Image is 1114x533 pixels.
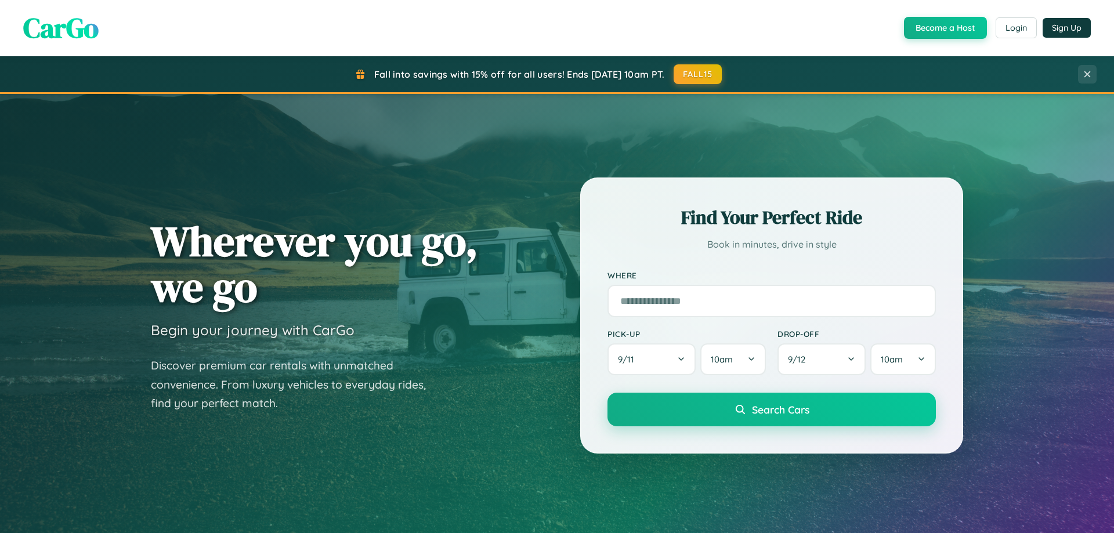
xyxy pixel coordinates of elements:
[607,236,936,253] p: Book in minutes, drive in style
[777,343,866,375] button: 9/12
[904,17,987,39] button: Become a Host
[151,321,355,339] h3: Begin your journey with CarGo
[607,329,766,339] label: Pick-up
[996,17,1037,38] button: Login
[607,205,936,230] h2: Find Your Perfect Ride
[607,393,936,426] button: Search Cars
[607,270,936,280] label: Where
[151,356,441,413] p: Discover premium car rentals with unmatched convenience. From luxury vehicles to everyday rides, ...
[374,68,665,80] span: Fall into savings with 15% off for all users! Ends [DATE] 10am PT.
[1043,18,1091,38] button: Sign Up
[711,354,733,365] span: 10am
[881,354,903,365] span: 10am
[870,343,936,375] button: 10am
[23,9,99,47] span: CarGo
[777,329,936,339] label: Drop-off
[618,354,640,365] span: 9 / 11
[151,218,478,310] h1: Wherever you go, we go
[752,403,809,416] span: Search Cars
[674,64,722,84] button: FALL15
[700,343,766,375] button: 10am
[788,354,811,365] span: 9 / 12
[607,343,696,375] button: 9/11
